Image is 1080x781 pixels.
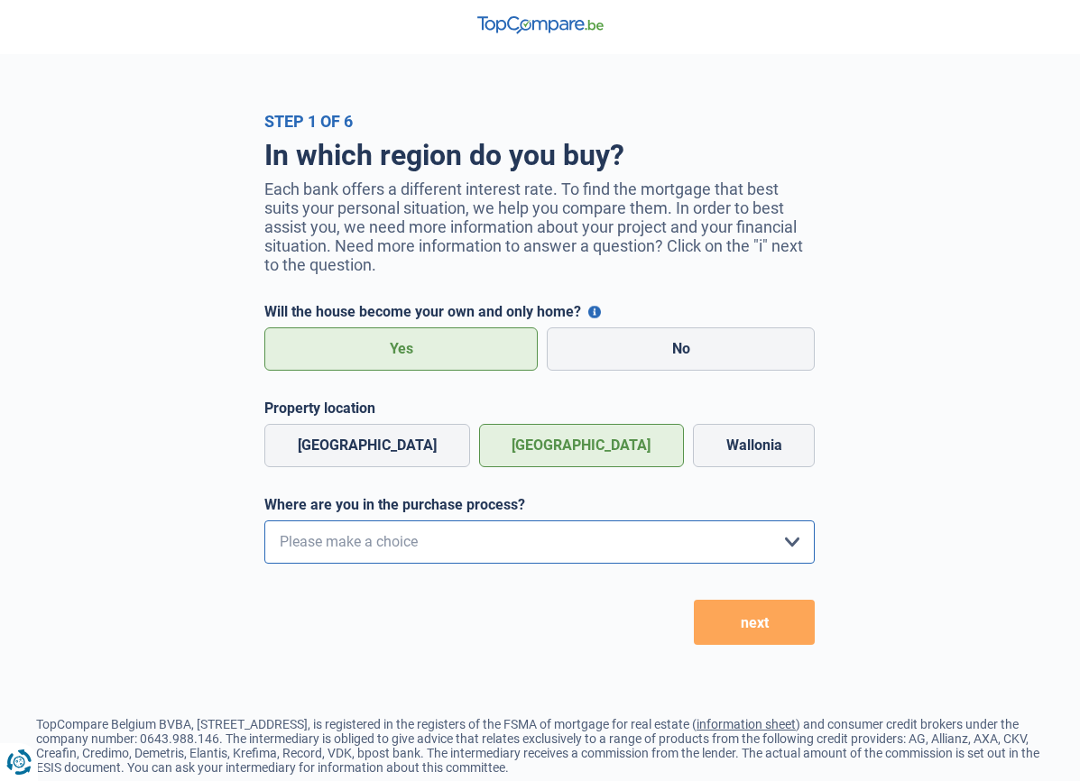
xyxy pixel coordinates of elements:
label: Will the house become your own and only home? [264,303,815,320]
p: Each bank offers a different interest rate. To find the mortgage that best suits your personal si... [264,179,815,274]
img: TopCompare Logo [477,16,604,34]
label: [GEOGRAPHIC_DATA] [264,424,469,467]
div: STEP 1 OF 6 [264,112,815,131]
button: Will the house become your own and only home? [588,306,601,318]
label: No [547,327,815,371]
label: Where are you in the purchase process? [264,496,815,513]
label: Yes [264,327,538,371]
button: next [694,600,815,645]
label: Property location [264,400,815,417]
h1: In which region do you buy? [264,138,815,172]
a: information sheet [697,717,796,731]
label: [GEOGRAPHIC_DATA] [479,424,684,467]
label: Wallonia [693,424,815,467]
